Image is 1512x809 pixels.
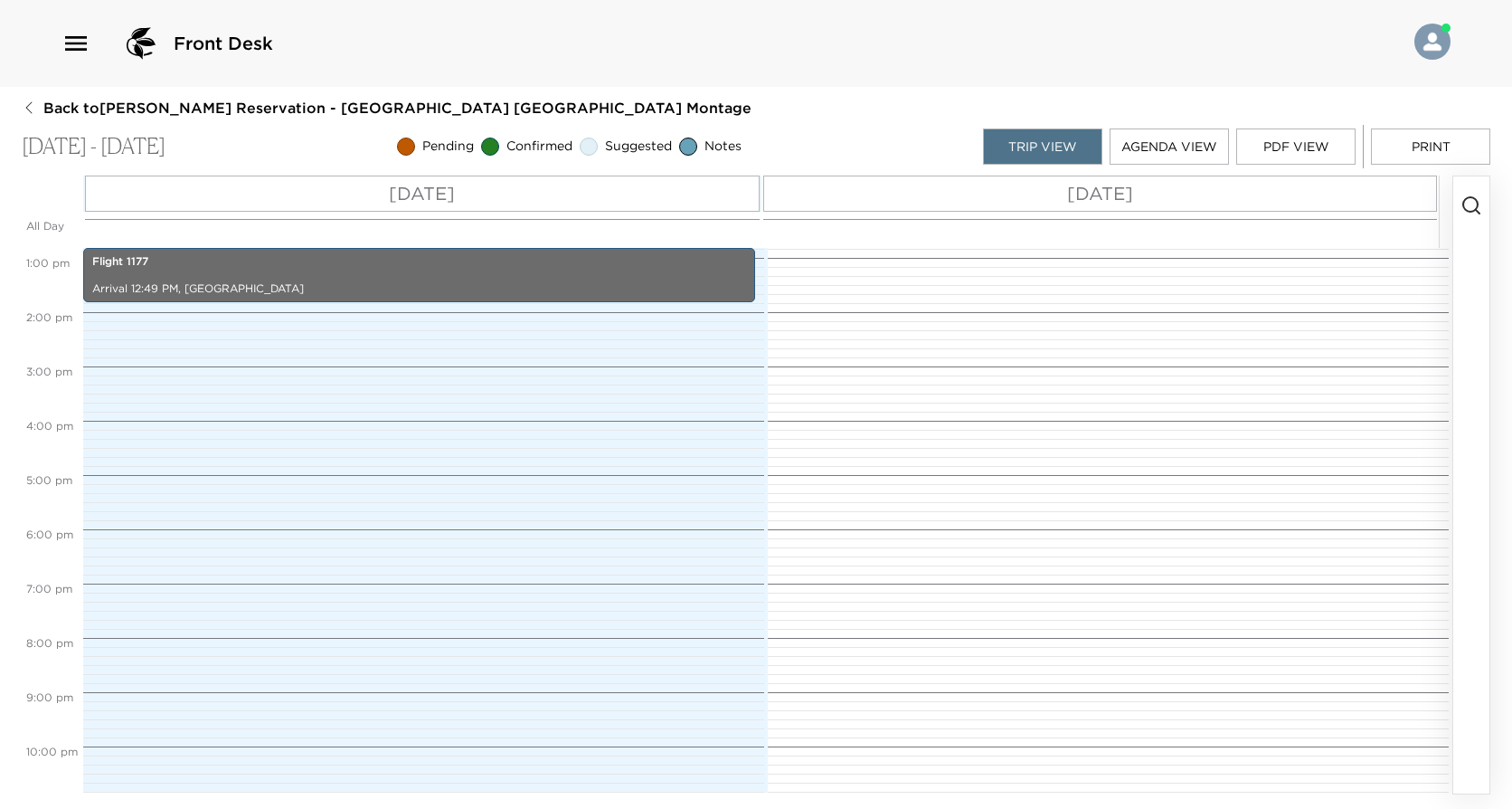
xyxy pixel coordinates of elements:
[506,138,572,156] span: Confirmed
[1067,180,1133,207] p: [DATE]
[389,180,455,207] p: [DATE]
[605,138,672,156] span: Suggested
[22,582,77,595] span: 7:00 PM
[174,31,273,56] span: Front Desk
[92,281,746,297] p: Arrival 12:49 PM, [GEOGRAPHIC_DATA]
[422,138,474,156] span: Pending
[26,219,79,234] p: All Day
[119,22,163,65] img: logo
[22,310,77,324] span: 2:00 PM
[704,138,742,156] span: Notes
[1236,128,1356,165] button: PDF View
[22,365,77,378] span: 3:00 PM
[83,248,755,302] div: Flight 1177Arrival 12:49 PM, [GEOGRAPHIC_DATA]
[22,98,751,118] button: Back to[PERSON_NAME] Reservation - [GEOGRAPHIC_DATA] [GEOGRAPHIC_DATA] Montage
[22,419,78,433] span: 4:00 PM
[22,473,77,487] span: 5:00 PM
[22,134,165,160] p: [DATE] - [DATE]
[22,528,78,541] span: 6:00 PM
[1414,24,1451,60] img: User
[983,128,1102,165] button: Trip View
[85,176,760,212] button: [DATE]
[22,690,78,704] span: 9:00 PM
[43,98,751,118] span: Back to [PERSON_NAME] Reservation - [GEOGRAPHIC_DATA] [GEOGRAPHIC_DATA] Montage
[22,256,74,270] span: 1:00 PM
[22,636,78,650] span: 8:00 PM
[92,254,746,270] p: Flight 1177
[1110,128,1229,165] button: Agenda View
[1371,128,1490,165] button: Print
[22,745,82,758] span: 10:00 PM
[763,176,1438,212] button: [DATE]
